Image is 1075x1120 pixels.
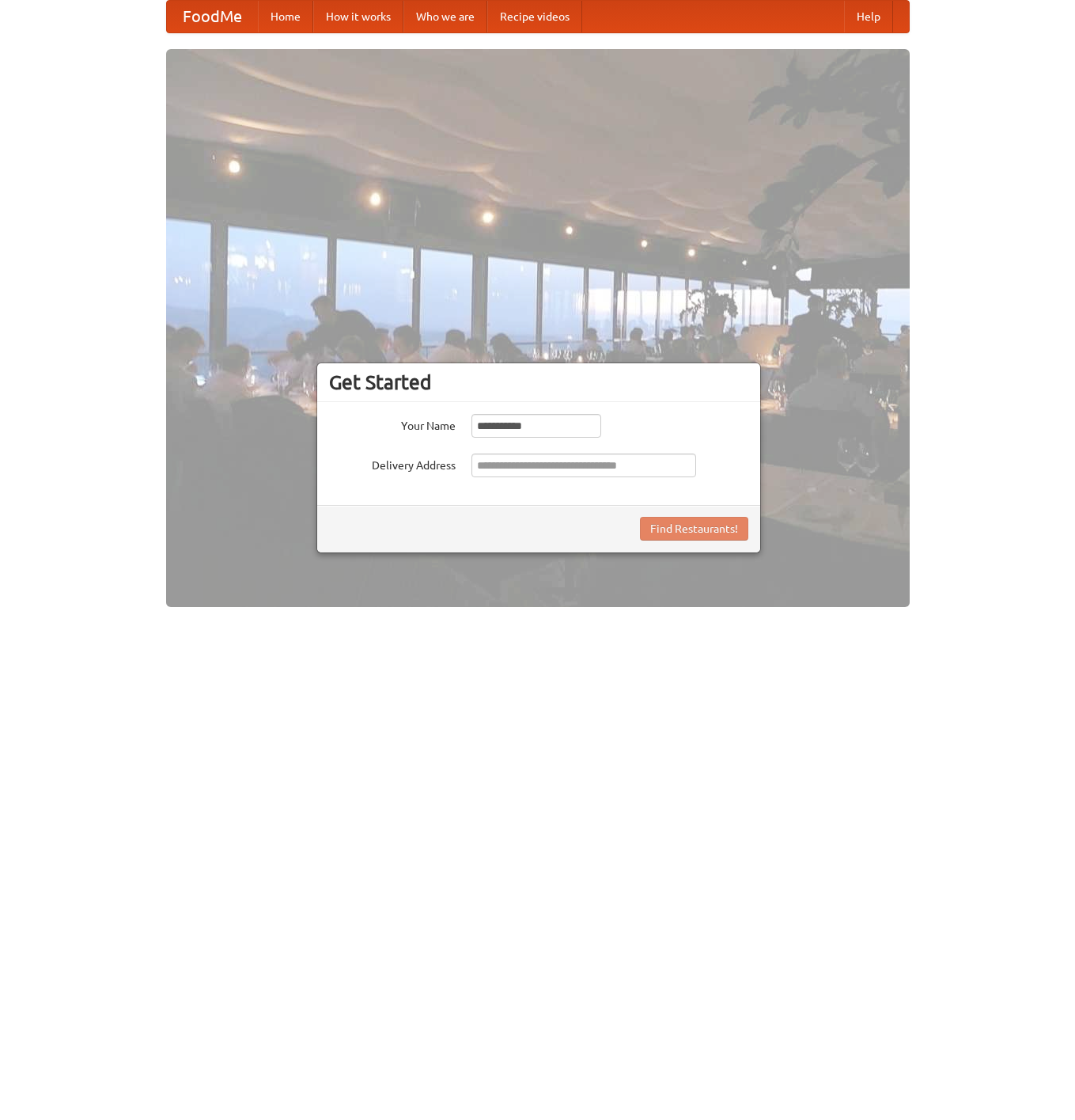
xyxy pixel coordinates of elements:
[329,454,456,473] label: Delivery Address
[487,1,582,32] a: Recipe videos
[329,370,748,394] h3: Get Started
[403,1,487,32] a: Who we are
[329,414,456,434] label: Your Name
[258,1,313,32] a: Home
[640,517,748,541] button: Find Restaurants!
[844,1,893,32] a: Help
[167,1,258,32] a: FoodMe
[313,1,403,32] a: How it works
